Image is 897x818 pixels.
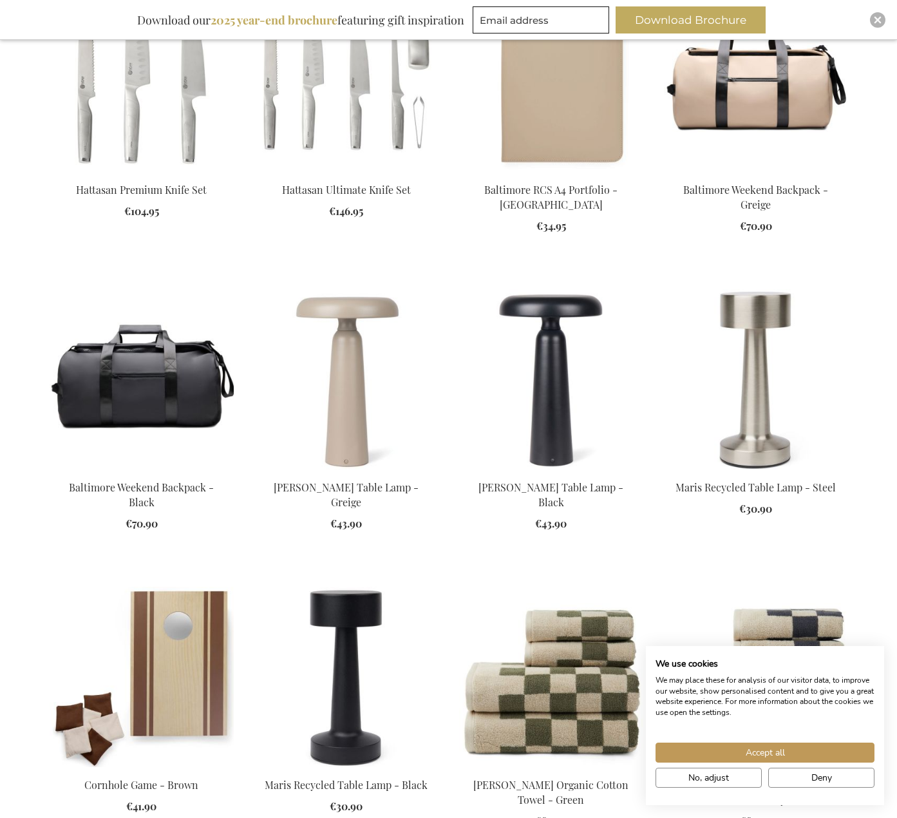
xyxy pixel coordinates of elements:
span: €41.90 [126,799,156,813]
a: Avery Table Lamp - Greige [254,464,439,477]
a: Hattasan Ultimate Knife Set [254,167,439,179]
span: €43.90 [330,517,362,530]
a: Maris Recycled Table Lamp - Steel [675,480,836,494]
a: Hattasan Ultimate Knife Set [282,183,411,196]
span: Deny [811,771,832,785]
img: Cornhole Game - Brown [50,587,234,767]
button: Adjust cookie preferences [656,768,762,788]
span: €34.95 [536,219,566,233]
a: Maris Recycled Table Lamp - Black [254,762,439,774]
span: €30.90 [739,502,772,515]
span: €70.90 [126,517,158,530]
span: €43.90 [535,517,567,530]
span: €104.95 [124,204,159,218]
img: Elba Organic Cotton Towel - Green [459,587,643,767]
span: No, adjust [688,771,729,785]
div: Download our featuring gift inspiration [131,6,470,33]
a: Baltimore RCS A4 Portfolio - Greige [459,167,643,179]
a: [PERSON_NAME] Table Lamp - Greige [274,480,419,509]
a: Elba Organic Cotton Towel - Green [459,762,643,774]
div: Close [870,12,885,28]
a: [PERSON_NAME] Organic Cotton Towel - Green [473,778,628,806]
button: Deny all cookies [768,768,874,788]
a: Baltimore RCS A4 Portfolio - [GEOGRAPHIC_DATA] [484,183,618,211]
a: Avery Table Lamp - Black [459,464,643,477]
button: Accept all cookies [656,743,874,763]
a: Cornhole Game - Brown [50,762,234,774]
a: Baltimore Weekend Backpack - Black [50,464,234,477]
span: €70.90 [740,219,772,233]
a: Baltimore Weekend Backpack - Greige [664,167,848,179]
input: Email address [473,6,609,33]
img: Baltimore Weekend Backpack - Black [50,289,234,470]
a: Hattasan Premium Knife Set [50,167,234,179]
img: Avery Table Lamp - Black [459,289,643,470]
img: Avery Table Lamp - Greige [254,289,439,470]
span: Accept all [746,746,785,759]
span: €30.90 [330,799,363,813]
img: Maris Recycled Table Lamp - Steel [664,289,848,470]
a: [PERSON_NAME] Organic Cotton Towel - Grey [678,778,833,806]
button: Download Brochure [616,6,766,33]
img: Maris Recycled Table Lamp - Black [254,587,439,767]
img: Elba Organic Cotton Towel - Grey [664,587,848,767]
a: Baltimore Weekend Backpack - Greige [683,183,828,211]
a: [PERSON_NAME] Table Lamp - Black [478,480,623,509]
a: Maris Recycled Table Lamp - Black [265,778,428,792]
a: Cornhole Game - Brown [84,778,198,792]
h2: We use cookies [656,658,874,670]
a: Maris Recycled Table Lamp - Steel [664,464,848,477]
b: 2025 year-end brochure [211,12,337,28]
a: Hattasan Premium Knife Set [76,183,207,196]
img: Close [874,16,882,24]
span: €146.95 [329,204,363,218]
form: marketing offers and promotions [473,6,613,37]
a: Baltimore Weekend Backpack - Black [69,480,214,509]
p: We may place these for analysis of our visitor data, to improve our website, show personalised co... [656,675,874,718]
